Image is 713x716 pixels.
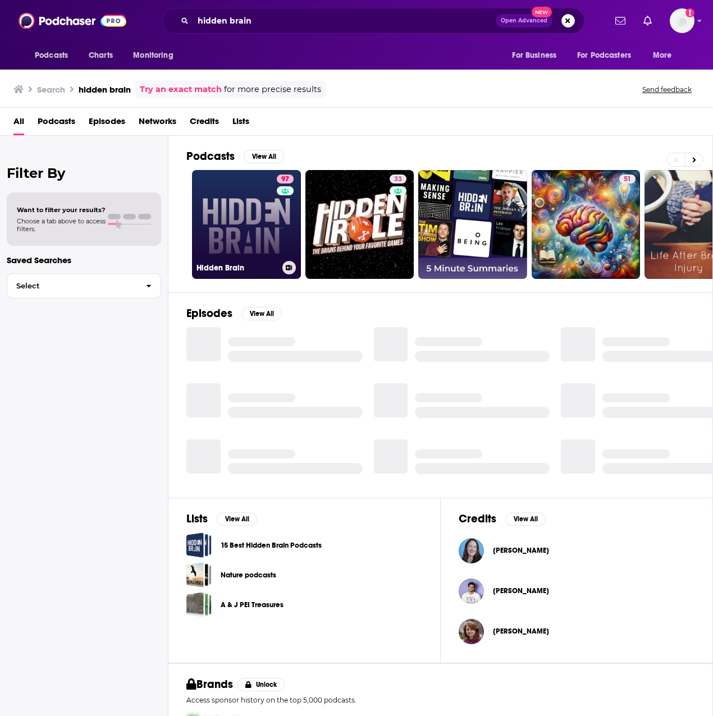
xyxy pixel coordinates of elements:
[670,8,694,33] span: Logged in as PUPPublicity
[192,170,301,279] a: 97Hidden Brain
[624,174,631,185] span: 51
[645,45,686,66] button: open menu
[493,627,549,636] span: [PERSON_NAME]
[505,512,546,526] button: View All
[221,539,322,552] a: 15 Best Hidden Brain Podcasts
[186,149,284,163] a: PodcastsView All
[493,546,549,555] span: [PERSON_NAME]
[38,112,75,135] a: Podcasts
[186,592,212,617] a: A & J PEI Treasures
[13,112,24,135] a: All
[186,149,235,163] h2: Podcasts
[224,83,321,96] span: for more precise results
[7,273,161,299] button: Select
[493,627,549,636] a: Rhaina Cohen
[27,45,83,66] button: open menu
[186,562,212,588] a: Nature podcasts
[221,599,284,611] a: A & J PEI Treasures
[670,8,694,33] img: User Profile
[685,8,694,17] svg: Add a profile image
[186,533,212,558] a: 15 Best Hidden Brain Podcasts
[125,45,188,66] button: open menu
[459,573,694,609] button: Parth ShahParth Shah
[459,579,484,604] img: Parth Shah
[619,175,636,183] a: 51
[504,45,570,66] button: open menu
[459,512,496,526] h2: Credits
[89,48,113,63] span: Charts
[17,217,106,233] span: Choose a tab above to access filters.
[221,569,276,581] a: Nature podcasts
[394,174,402,185] span: 33
[493,586,549,595] span: [PERSON_NAME]
[611,11,630,30] a: Show notifications dropdown
[653,48,672,63] span: More
[162,8,584,34] div: Search podcasts, credits, & more...
[532,7,552,17] span: New
[501,18,547,24] span: Open Advanced
[17,206,106,214] span: Want to filter your results?
[577,48,631,63] span: For Podcasters
[639,85,695,94] button: Send feedback
[244,150,284,163] button: View All
[139,112,176,135] a: Networks
[570,45,647,66] button: open menu
[140,83,222,96] a: Try an exact match
[493,586,549,595] a: Parth Shah
[186,677,233,691] h2: Brands
[459,512,546,526] a: CreditsView All
[232,112,249,135] a: Lists
[281,174,289,185] span: 97
[186,696,694,704] p: Access sponsor history on the top 5,000 podcasts.
[37,84,65,95] h3: Search
[196,263,278,273] h3: Hidden Brain
[459,533,694,568] button: Tara BoyleTara Boyle
[493,546,549,555] a: Tara Boyle
[81,45,120,66] a: Charts
[512,48,556,63] span: For Business
[639,11,656,30] a: Show notifications dropdown
[459,538,484,563] img: Tara Boyle
[532,170,641,279] a: 51
[19,10,126,31] img: Podchaser - Follow, Share and Rate Podcasts
[496,14,552,27] button: Open AdvancedNew
[186,306,282,320] a: EpisodesView All
[79,84,131,95] h3: hidden brain
[241,307,282,320] button: View All
[133,48,173,63] span: Monitoring
[7,255,161,265] p: Saved Searches
[277,175,294,183] a: 97
[217,512,257,526] button: View All
[186,306,232,320] h2: Episodes
[89,112,125,135] a: Episodes
[186,512,257,526] a: ListsView All
[7,282,137,290] span: Select
[186,512,208,526] h2: Lists
[305,170,414,279] a: 33
[7,165,161,181] h2: Filter By
[670,8,694,33] button: Show profile menu
[237,678,285,691] button: Unlock
[390,175,406,183] a: 33
[459,619,484,644] img: Rhaina Cohen
[193,12,496,30] input: Search podcasts, credits, & more...
[35,48,68,63] span: Podcasts
[459,613,694,649] button: Rhaina CohenRhaina Cohen
[190,112,219,135] a: Credits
